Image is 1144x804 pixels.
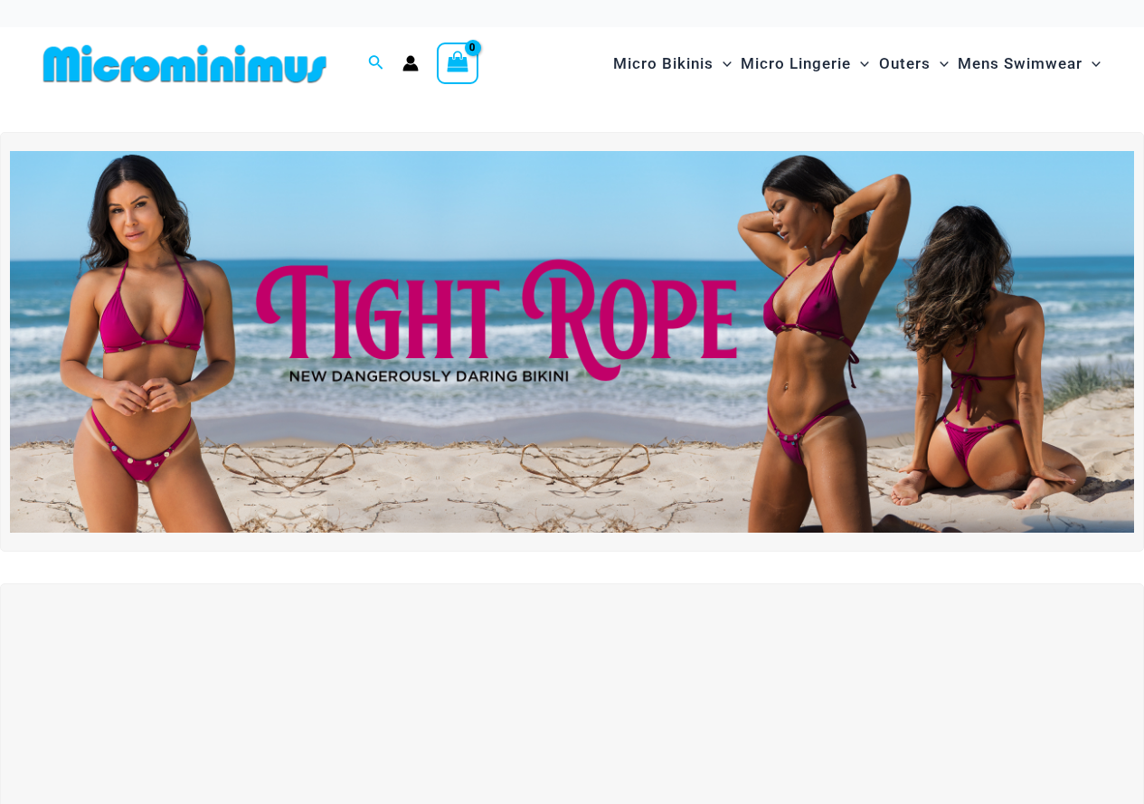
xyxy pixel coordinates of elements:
a: Search icon link [368,52,384,75]
span: Mens Swimwear [958,41,1083,87]
span: Menu Toggle [714,41,732,87]
nav: Site Navigation [606,33,1108,94]
a: Micro BikinisMenu ToggleMenu Toggle [609,36,736,91]
span: Micro Bikinis [613,41,714,87]
a: Mens SwimwearMenu ToggleMenu Toggle [953,36,1105,91]
span: Menu Toggle [851,41,869,87]
img: Tight Rope Pink Bikini [10,151,1134,533]
span: Menu Toggle [1083,41,1101,87]
a: OutersMenu ToggleMenu Toggle [875,36,953,91]
span: Micro Lingerie [741,41,851,87]
a: View Shopping Cart, empty [437,43,478,84]
a: Micro LingerieMenu ToggleMenu Toggle [736,36,874,91]
img: MM SHOP LOGO FLAT [36,43,334,84]
span: Menu Toggle [931,41,949,87]
span: Outers [879,41,931,87]
a: Account icon link [402,55,419,71]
